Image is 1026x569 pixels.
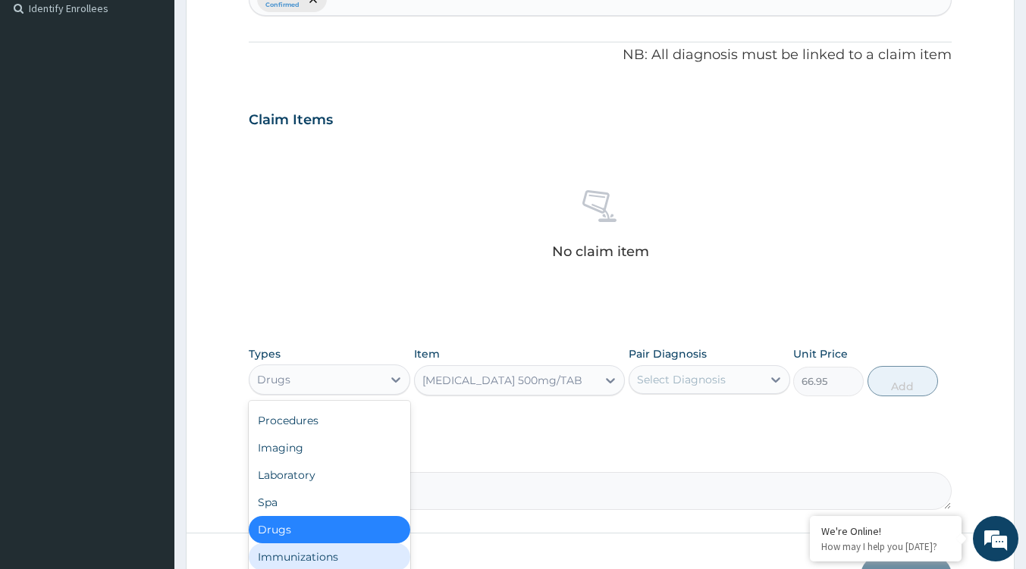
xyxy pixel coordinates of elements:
[249,516,410,543] div: Drugs
[88,191,209,344] span: We're online!
[249,451,952,464] label: Comment
[265,2,300,9] small: Confirmed
[821,540,950,553] p: How may I help you today?
[8,414,289,467] textarea: Type your message and hit 'Enter'
[249,461,410,489] div: Laboratory
[637,372,726,387] div: Select Diagnosis
[79,85,255,105] div: Chat with us now
[552,244,649,259] p: No claim item
[249,112,333,129] h3: Claim Items
[793,346,848,361] label: Unit Price
[868,366,938,396] button: Add
[422,373,582,388] div: [MEDICAL_DATA] 500mg/TAB
[249,45,952,65] p: NB: All diagnosis must be linked to a claim item
[249,8,285,44] div: Minimize live chat window
[249,434,410,461] div: Imaging
[249,407,410,434] div: Procedures
[257,372,290,387] div: Drugs
[629,346,707,361] label: Pair Diagnosis
[249,489,410,516] div: Spa
[249,348,281,361] label: Types
[28,76,61,114] img: d_794563401_company_1708531726252_794563401
[821,524,950,538] div: We're Online!
[414,346,440,361] label: Item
